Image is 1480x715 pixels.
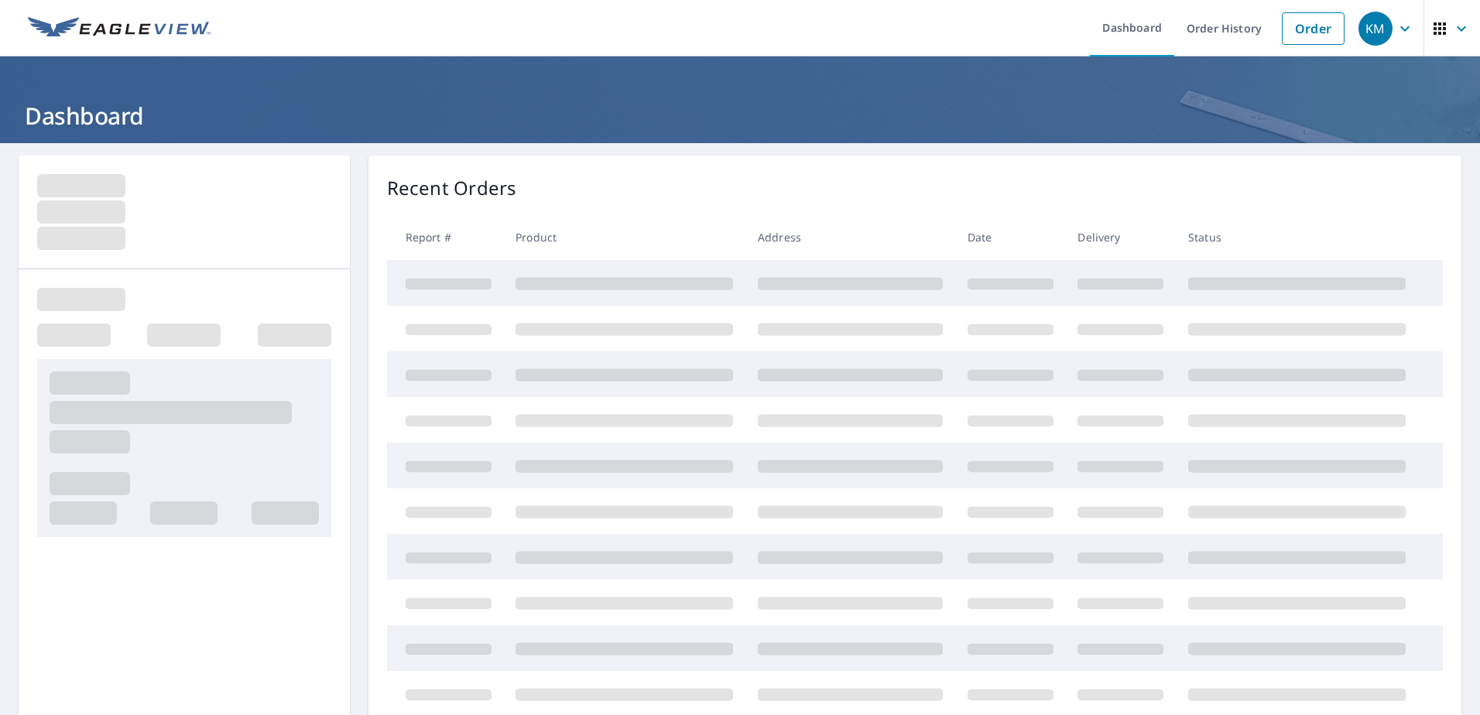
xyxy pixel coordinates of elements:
th: Delivery [1065,214,1176,260]
th: Date [955,214,1066,260]
th: Address [745,214,955,260]
th: Status [1176,214,1418,260]
p: Recent Orders [387,174,517,202]
img: EV Logo [28,17,211,40]
th: Report # [387,214,504,260]
h1: Dashboard [19,100,1461,132]
div: KM [1358,12,1393,46]
a: Order [1282,12,1345,45]
th: Product [503,214,745,260]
